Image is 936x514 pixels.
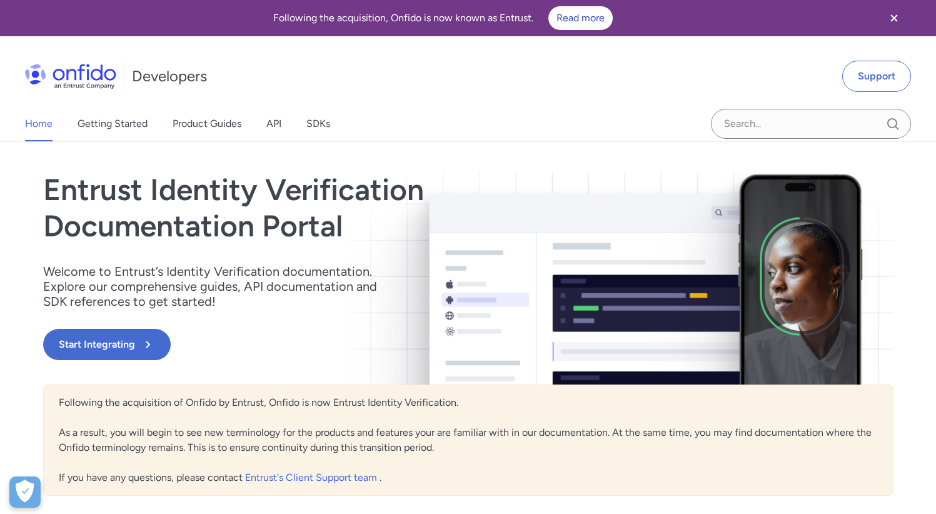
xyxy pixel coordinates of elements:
[548,6,613,30] a: Read more
[25,64,116,89] img: Onfido Logo
[9,476,41,508] button: Open Preferences
[78,106,148,141] a: Getting Started
[43,172,638,244] h1: Entrust Identity Verification Documentation Portal
[173,106,241,141] a: Product Guides
[245,471,380,483] a: Entrust's Client Support team
[711,109,911,139] input: Onfido search input field
[132,66,207,86] h1: Developers
[842,61,911,92] a: Support
[871,3,917,34] button: Close banner
[43,329,171,360] button: Start Integrating
[266,106,281,141] a: API
[43,264,393,309] p: Welcome to Entrust’s Identity Verification documentation. Explore our comprehensive guides, API d...
[306,106,330,141] a: SDKs
[43,329,638,360] a: Start Integrating
[887,11,902,26] svg: Close banner
[15,6,871,30] div: Following the acquisition, Onfido is now known as Entrust.
[43,385,893,496] div: Following the acquisition of Onfido by Entrust, Onfido is now Entrust Identity Verification. As a...
[9,476,41,508] div: Cookie Preferences
[25,106,53,141] a: Home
